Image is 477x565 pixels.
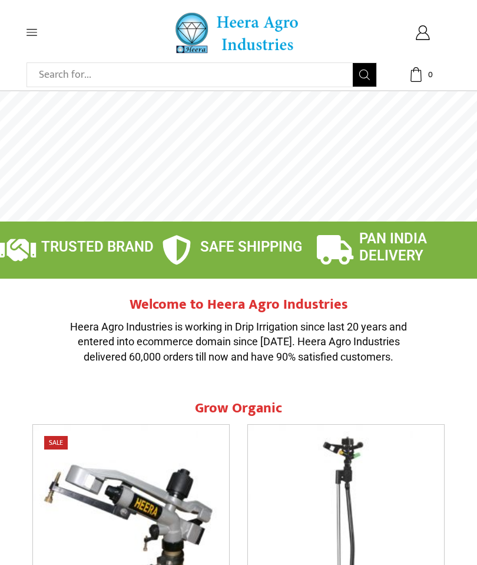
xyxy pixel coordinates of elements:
[41,239,154,255] span: TRUSTED BRAND
[353,63,376,87] button: Search button
[424,69,436,81] span: 0
[195,397,282,420] span: Grow Organic
[44,436,68,450] span: Sale
[200,239,302,255] span: SAFE SHIPPING
[395,67,450,82] a: 0
[359,230,427,264] span: PAN INDIA DELIVERY
[62,296,415,313] h2: Welcome to Heera Agro Industries
[62,319,415,365] p: Heera Agro Industries is working in Drip Irrigation since last 20 years and entered into ecommerc...
[33,63,353,87] input: Search for...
